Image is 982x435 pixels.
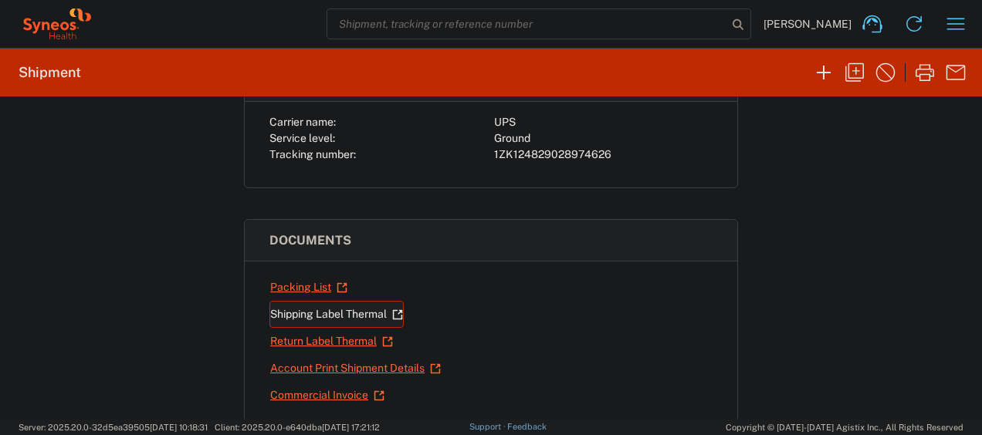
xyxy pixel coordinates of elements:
span: [PERSON_NAME] [764,17,852,31]
span: Server: 2025.20.0-32d5ea39505 [19,423,208,432]
a: Packing List [269,274,348,301]
span: Carrier name: [269,116,336,128]
span: Copyright © [DATE]-[DATE] Agistix Inc., All Rights Reserved [726,420,963,434]
span: Tracking number: [269,148,356,160]
a: Support [469,422,508,431]
span: [DATE] 17:21:12 [322,423,380,432]
span: Service level: [269,132,335,144]
a: Feedback [507,422,547,431]
div: 1ZK124829028974626 [494,147,713,163]
span: Client: 2025.20.0-e640dba [215,423,380,432]
span: [DATE] 10:18:31 [150,423,208,432]
h2: Shipment [19,63,81,82]
a: Return Label Thermal [269,328,394,355]
a: Shipping Label Thermal [269,301,404,328]
a: Commercial Invoice [269,382,385,409]
a: Account Print Shipment Details [269,355,442,382]
span: Documents [269,233,351,248]
input: Shipment, tracking or reference number [327,9,727,39]
div: UPS [494,114,713,130]
div: Ground [494,130,713,147]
